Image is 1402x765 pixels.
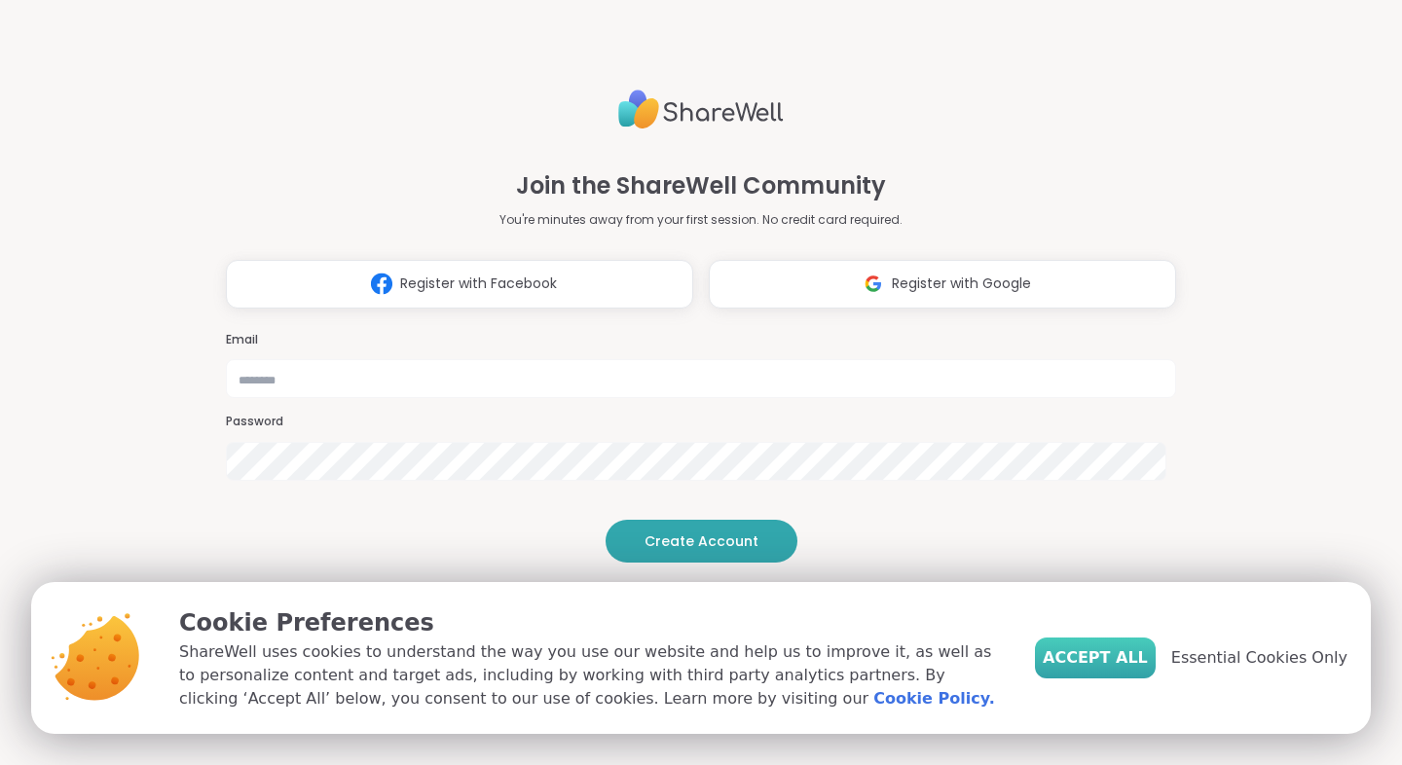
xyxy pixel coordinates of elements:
p: ShareWell uses cookies to understand the way you use our website and help us to improve it, as we... [179,640,1004,710]
button: Register with Google [709,260,1176,309]
h3: Email [226,332,1176,348]
span: Essential Cookies Only [1171,646,1347,670]
h3: Password [226,414,1176,430]
span: Create Account [645,531,758,551]
img: ShareWell Logomark [855,266,892,302]
span: or [671,578,731,598]
span: Register with Google [892,273,1031,294]
a: Cookie Policy. [873,687,994,710]
button: Register with Facebook [226,260,693,309]
p: You're minutes away from your first session. No credit card required. [499,211,903,229]
img: ShareWell Logo [618,82,784,137]
button: Create Account [606,520,797,563]
h1: Join the ShareWell Community [516,168,886,203]
img: ShareWell Logomark [363,266,400,302]
span: Accept All [1043,646,1148,670]
p: Cookie Preferences [179,605,1004,640]
button: Accept All [1035,637,1156,678]
span: Register with Facebook [400,273,557,294]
